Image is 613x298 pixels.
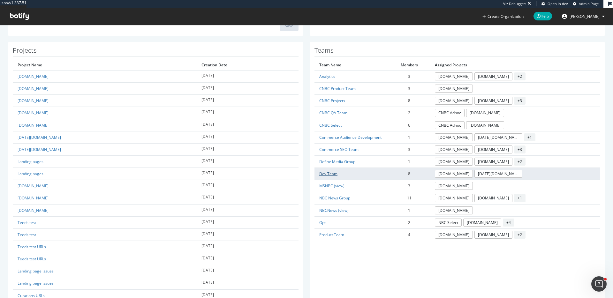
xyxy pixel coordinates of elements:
[18,171,43,176] a: Landing pages
[319,232,344,237] a: Product Team
[18,98,49,103] a: [DOMAIN_NAME]
[319,220,326,225] a: Ops
[319,183,344,189] a: MSNBC (view)
[474,97,512,105] a: [DOMAIN_NAME]
[197,119,299,131] td: [DATE]
[474,194,512,202] a: [DOMAIN_NAME]
[474,158,512,166] a: [DOMAIN_NAME]
[18,232,36,237] a: Teeds test
[197,131,299,143] td: [DATE]
[591,276,607,292] iframe: Intercom live chat
[389,95,430,107] td: 8
[389,192,430,204] td: 11
[197,265,299,277] td: [DATE]
[389,107,430,119] td: 2
[319,123,342,128] a: CNBC Select
[524,133,535,141] span: + 1
[389,180,430,192] td: 3
[18,135,61,140] a: [DATE][DOMAIN_NAME]
[389,143,430,155] td: 3
[435,72,473,80] a: [DOMAIN_NAME]
[482,13,524,19] button: Create Organization
[389,70,430,83] td: 3
[503,219,514,227] span: + 4
[280,21,299,31] button: Save
[197,228,299,241] td: [DATE]
[18,74,49,79] a: [DOMAIN_NAME]
[435,158,473,166] a: [DOMAIN_NAME]
[389,155,430,168] td: 1
[18,256,46,262] a: Teeds test URLs
[435,145,473,153] a: [DOMAIN_NAME]
[514,231,526,239] span: + 2
[319,74,335,79] a: Analytics
[474,145,512,153] a: [DOMAIN_NAME]
[430,60,600,70] th: Assigned Projects
[197,204,299,216] td: [DATE]
[319,147,359,152] a: Commerce SEO Team
[197,83,299,95] td: [DATE]
[319,135,382,140] a: Commerce Audience Development
[389,168,430,180] td: 8
[534,12,552,20] span: Help
[18,208,49,213] a: [DOMAIN_NAME]
[197,60,299,70] th: Creation Date
[13,60,197,70] th: Project Name
[197,180,299,192] td: [DATE]
[389,228,430,241] td: 4
[18,110,49,115] a: [DOMAIN_NAME]
[435,85,473,93] a: [DOMAIN_NAME]
[389,119,430,131] td: 6
[435,97,473,105] a: [DOMAIN_NAME]
[435,133,473,141] a: [DOMAIN_NAME]
[18,183,49,189] a: [DOMAIN_NAME]
[18,147,61,152] a: [DATE][DOMAIN_NAME]
[319,171,337,176] a: Dev Team
[474,170,522,178] a: [DATE][DOMAIN_NAME]
[18,123,49,128] a: [DOMAIN_NAME]
[18,244,46,250] a: Teeds test URLs
[435,109,465,117] a: CNBC Adhoc
[514,72,526,80] span: + 2
[514,145,526,153] span: + 3
[18,159,43,164] a: Landing pages
[18,86,49,91] a: [DOMAIN_NAME]
[474,133,522,141] a: [DATE][DOMAIN_NAME]
[435,231,473,239] a: [DOMAIN_NAME]
[18,280,54,286] a: Landing page issues
[466,109,504,117] a: [DOMAIN_NAME]
[573,1,599,6] a: Admin Page
[18,220,36,225] a: Teeds test
[389,60,430,70] th: Members
[389,83,430,95] td: 3
[319,86,356,91] a: CNBC Product Team
[319,110,347,115] a: CNBC QA Team
[285,23,293,28] div: Save
[474,231,512,239] a: [DOMAIN_NAME]
[435,121,465,129] a: CNBC Adhoc
[389,216,430,228] td: 2
[570,14,600,19] span: eric
[197,192,299,204] td: [DATE]
[435,219,462,227] a: NBC Select
[474,72,512,80] a: [DOMAIN_NAME]
[503,1,526,6] div: Viz Debugger:
[466,121,504,129] a: [DOMAIN_NAME]
[197,253,299,265] td: [DATE]
[197,107,299,119] td: [DATE]
[18,195,49,201] a: [DOMAIN_NAME]
[197,168,299,180] td: [DATE]
[463,219,501,227] a: [DOMAIN_NAME]
[319,98,345,103] a: CNBC Projects
[579,1,599,6] span: Admin Page
[314,47,600,57] h1: Teams
[548,1,568,6] span: Open in dev
[435,206,473,214] a: [DOMAIN_NAME]
[389,131,430,143] td: 1
[197,216,299,228] td: [DATE]
[197,70,299,83] td: [DATE]
[197,143,299,155] td: [DATE]
[314,60,389,70] th: Team Name
[389,204,430,216] td: 1
[514,194,526,202] span: + 1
